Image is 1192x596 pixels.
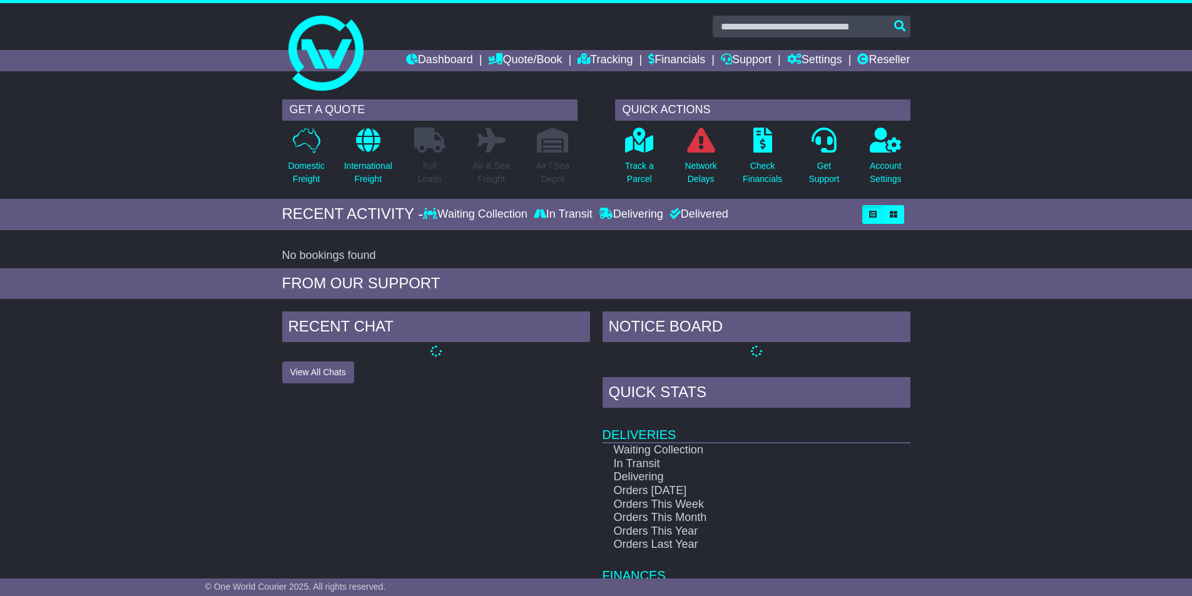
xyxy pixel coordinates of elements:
[603,552,910,583] td: Finances
[603,411,910,443] td: Deliveries
[857,50,910,71] a: Reseller
[743,159,782,186] p: Check Financials
[624,127,655,193] a: Track aParcel
[282,275,910,293] div: FROM OUR SUPPORT
[578,50,633,71] a: Tracking
[666,208,728,221] div: Delivered
[648,50,705,71] a: Financials
[531,208,596,221] div: In Transit
[488,50,562,71] a: Quote/Book
[603,470,866,484] td: Delivering
[282,361,354,383] button: View All Chats
[603,511,866,525] td: Orders This Month
[685,159,716,186] p: Network Delays
[603,525,866,538] td: Orders This Year
[742,127,783,193] a: CheckFinancials
[596,208,666,221] div: Delivering
[282,99,578,121] div: GET A QUOTE
[603,311,910,345] div: NOTICE BOARD
[684,127,717,193] a: NetworkDelays
[625,159,654,186] p: Track a Parcel
[473,159,510,186] p: Air & Sea Freight
[282,249,910,263] div: No bookings found
[603,538,866,552] td: Orders Last Year
[869,127,902,193] a: AccountSettings
[288,159,324,186] p: Domestic Freight
[808,159,839,186] p: Get Support
[344,127,393,193] a: InternationalFreight
[603,484,866,498] td: Orders [DATE]
[603,498,866,512] td: Orders This Week
[603,377,910,411] div: Quick Stats
[603,457,866,471] td: In Transit
[282,205,424,223] div: RECENT ACTIVITY -
[282,311,590,345] div: RECENT CHAT
[414,159,446,186] p: Full Loads
[615,99,910,121] div: QUICK ACTIONS
[406,50,473,71] a: Dashboard
[536,159,570,186] p: Air / Sea Depot
[603,443,866,457] td: Waiting Collection
[287,127,325,193] a: DomesticFreight
[787,50,842,71] a: Settings
[205,582,386,592] span: © One World Courier 2025. All rights reserved.
[423,208,530,221] div: Waiting Collection
[808,127,840,193] a: GetSupport
[721,50,772,71] a: Support
[344,159,392,186] p: International Freight
[870,159,902,186] p: Account Settings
